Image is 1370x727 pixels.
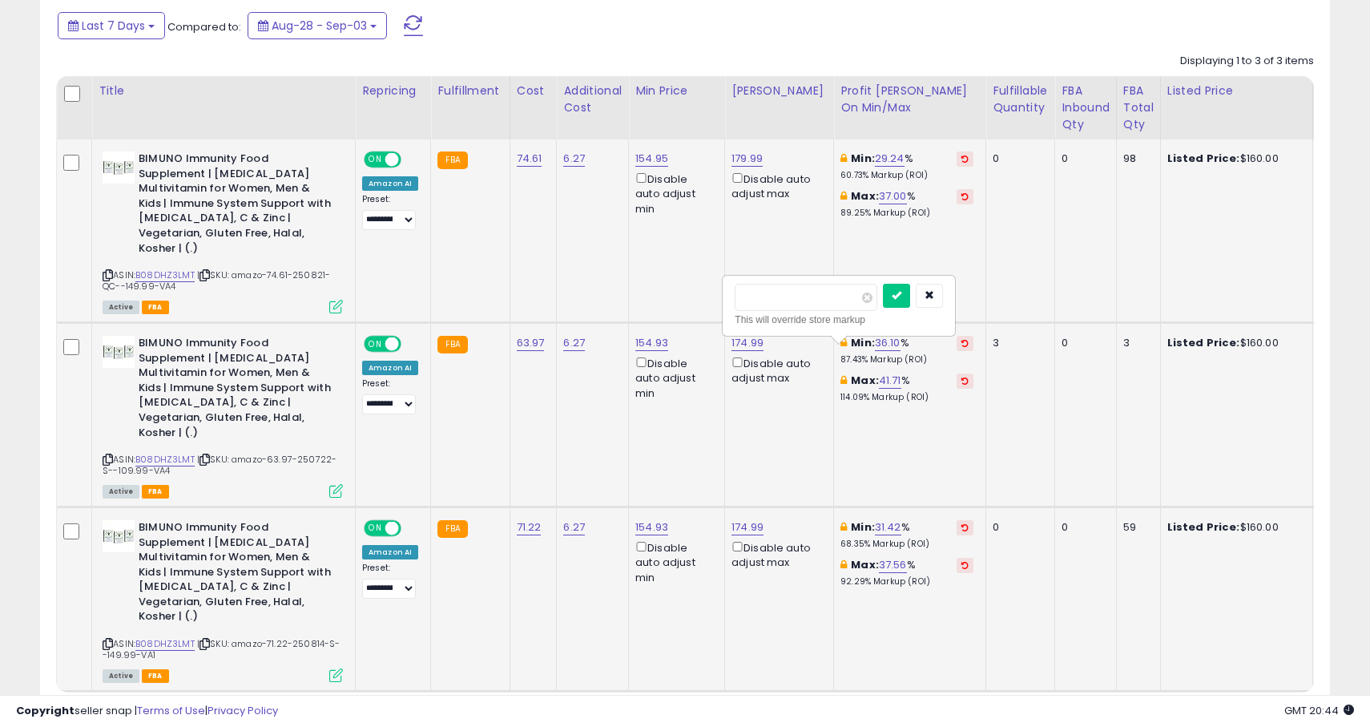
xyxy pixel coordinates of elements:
div: 0 [1062,520,1104,535]
div: Title [99,83,349,99]
a: 174.99 [731,335,764,351]
b: Min: [851,335,875,350]
div: Repricing [362,83,424,99]
span: ON [365,153,385,167]
i: This overrides the store level max markup for this listing [840,375,847,386]
div: 59 [1123,520,1148,535]
div: % [840,189,973,219]
div: % [840,558,973,588]
span: All listings currently available for purchase on Amazon [103,301,139,314]
i: This overrides the store level min markup for this listing [840,522,847,532]
a: 71.22 [517,519,542,535]
b: Listed Price: [1167,519,1240,535]
span: OFF [399,153,425,167]
b: Listed Price: [1167,335,1240,350]
b: Min: [851,519,875,535]
div: 0 [1062,336,1104,350]
b: Listed Price: [1167,151,1240,166]
a: 154.93 [635,335,668,351]
div: Profit [PERSON_NAME] on Min/Max [840,83,979,116]
div: ASIN: [103,336,343,496]
b: BIMUNO Immunity Food Supplement | [MEDICAL_DATA] Multivitamin for Women, Men & Kids | Immune Syst... [139,151,333,260]
span: | SKU: amazo-71.22-250814-S--149.99-VA1 [103,637,340,661]
b: BIMUNO Immunity Food Supplement | [MEDICAL_DATA] Multivitamin for Women, Men & Kids | Immune Syst... [139,520,333,628]
span: FBA [142,669,169,683]
span: OFF [399,522,425,535]
i: This overrides the store level max markup for this listing [840,559,847,570]
img: 41QKmm24gYL._SL40_.jpg [103,520,135,552]
div: Min Price [635,83,718,99]
div: 0 [993,151,1042,166]
a: Privacy Policy [208,703,278,718]
div: Listed Price [1167,83,1306,99]
span: FBA [142,301,169,314]
i: Revert to store-level Min Markup [961,155,969,163]
div: % [840,151,973,181]
div: ASIN: [103,151,343,312]
b: Max: [851,188,879,204]
a: 6.27 [563,151,585,167]
span: | SKU: amazo-74.61-250821-QC--149.99-VA4 [103,269,330,293]
span: OFF [399,337,425,351]
div: $160.00 [1167,151,1300,166]
div: Disable auto adjust max [731,539,821,570]
p: 68.35% Markup (ROI) [840,539,973,550]
div: Additional Cost [563,83,622,116]
b: Min: [851,151,875,166]
div: % [840,520,973,550]
div: seller snap | | [16,704,278,719]
small: FBA [437,151,467,169]
i: This overrides the store level max markup for this listing [840,191,847,201]
div: Preset: [362,378,418,414]
div: FBA Total Qty [1123,83,1154,133]
div: 0 [993,520,1042,535]
i: Revert to store-level Max Markup [961,192,969,200]
span: Compared to: [167,19,241,34]
a: B08DHZ3LMT [135,269,195,282]
div: Disable auto adjust max [731,354,821,386]
span: All listings currently available for purchase on Amazon [103,485,139,499]
div: % [840,336,973,366]
div: Disable auto adjust max [731,170,821,201]
div: Displaying 1 to 3 of 3 items [1180,54,1314,69]
div: 98 [1123,151,1148,166]
b: BIMUNO Immunity Food Supplement | [MEDICAL_DATA] Multivitamin for Women, Men & Kids | Immune Syst... [139,336,333,444]
span: Aug-28 - Sep-03 [272,18,367,34]
div: $160.00 [1167,520,1300,535]
a: 179.99 [731,151,763,167]
span: | SKU: amazo-63.97-250722-S--109.99-VA4 [103,453,336,477]
div: 3 [993,336,1042,350]
div: Preset: [362,563,418,599]
div: ASIN: [103,520,343,681]
span: ON [365,337,385,351]
span: All listings currently available for purchase on Amazon [103,669,139,683]
a: 63.97 [517,335,545,351]
div: $160.00 [1167,336,1300,350]
div: % [840,374,973,403]
span: FBA [142,485,169,499]
a: 6.27 [563,519,585,535]
span: Last 7 Days [82,18,145,34]
div: 0 [1062,151,1104,166]
button: Aug-28 - Sep-03 [248,12,387,39]
small: FBA [437,336,467,353]
div: Disable auto adjust min [635,170,712,216]
a: 154.93 [635,519,668,535]
p: 60.73% Markup (ROI) [840,170,973,181]
th: The percentage added to the cost of goods (COGS) that forms the calculator for Min & Max prices. [834,76,986,139]
p: 92.29% Markup (ROI) [840,576,973,588]
a: 154.95 [635,151,668,167]
span: ON [365,522,385,535]
a: 29.24 [875,151,905,167]
img: 41QKmm24gYL._SL40_.jpg [103,151,135,184]
a: Terms of Use [137,703,205,718]
a: 6.27 [563,335,585,351]
a: 41.71 [879,373,901,389]
div: Fulfillment [437,83,502,99]
p: 87.43% Markup (ROI) [840,354,973,366]
i: Revert to store-level Min Markup [961,523,969,531]
strong: Copyright [16,703,75,718]
a: B08DHZ3LMT [135,637,195,651]
i: Revert to store-level Min Markup [961,339,969,347]
i: Revert to store-level Max Markup [961,377,969,385]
